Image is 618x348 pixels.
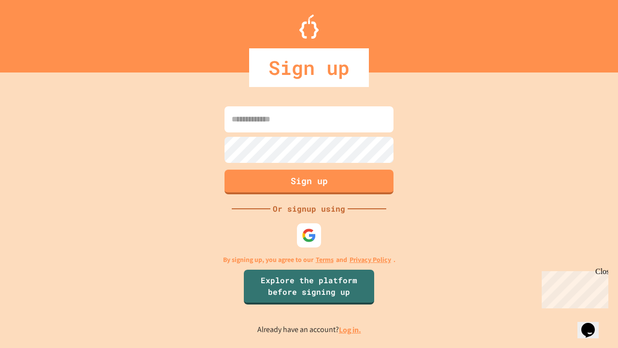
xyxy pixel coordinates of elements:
[299,14,319,39] img: Logo.svg
[538,267,608,308] iframe: chat widget
[244,270,374,304] a: Explore the platform before signing up
[225,170,393,194] button: Sign up
[223,255,395,265] p: By signing up, you agree to our and .
[257,324,361,336] p: Already have an account?
[270,203,348,215] div: Or signup using
[339,325,361,335] a: Log in.
[350,255,391,265] a: Privacy Policy
[302,228,316,243] img: google-icon.svg
[316,255,334,265] a: Terms
[249,48,369,87] div: Sign up
[4,4,67,61] div: Chat with us now!Close
[577,309,608,338] iframe: chat widget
